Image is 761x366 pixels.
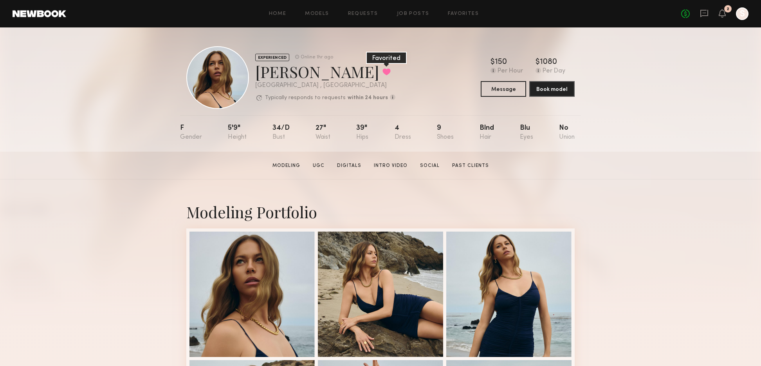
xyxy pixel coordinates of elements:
div: Online 1hr ago [301,55,333,60]
div: 4 [395,125,411,141]
div: $ [536,58,540,66]
div: Per Day [543,68,565,75]
p: Typically responds to requests [265,95,346,101]
div: EXPERIENCED [255,54,289,61]
div: F [180,125,202,141]
button: Message [481,81,526,97]
div: 39" [356,125,368,141]
button: Book model [529,81,575,97]
div: No [559,125,575,141]
a: Requests [348,11,378,16]
div: 1080 [540,58,557,66]
div: [GEOGRAPHIC_DATA] , [GEOGRAPHIC_DATA] [255,82,395,89]
a: Social [417,162,443,169]
b: within 24 hours [348,95,388,101]
div: Per Hour [498,68,523,75]
div: 34/d [272,125,290,141]
a: UGC [310,162,328,169]
a: Digitals [334,162,364,169]
a: Models [305,11,329,16]
div: [PERSON_NAME] [255,61,395,82]
div: 2 [727,7,729,11]
a: Job Posts [397,11,429,16]
div: Blu [520,125,533,141]
div: Modeling Portfolio [186,201,575,222]
a: S [736,7,748,20]
div: 150 [495,58,507,66]
div: 5'9" [228,125,247,141]
a: Favorites [448,11,479,16]
div: $ [491,58,495,66]
a: Intro Video [371,162,411,169]
div: 9 [437,125,454,141]
div: 27" [316,125,330,141]
a: Past Clients [449,162,492,169]
a: Modeling [269,162,303,169]
div: Blnd [480,125,494,141]
a: Home [269,11,287,16]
